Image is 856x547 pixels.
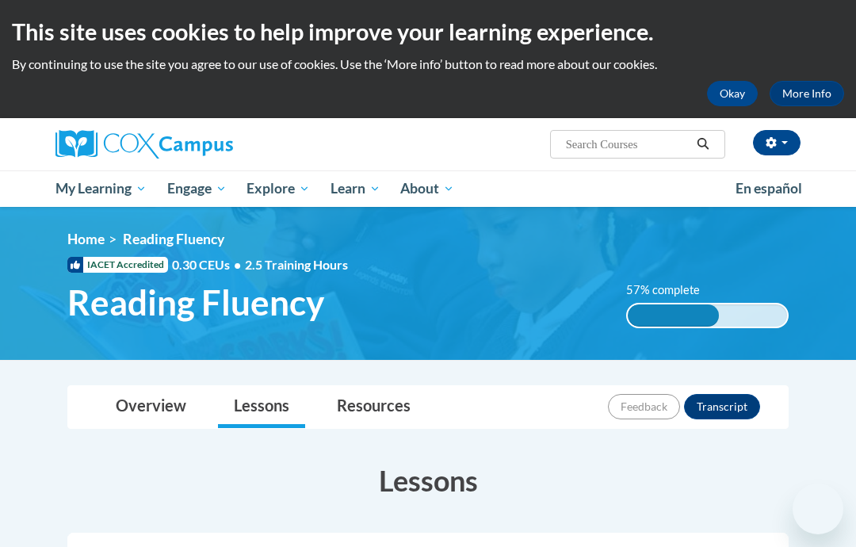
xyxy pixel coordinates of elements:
[67,281,324,323] span: Reading Fluency
[793,484,843,534] iframe: Button to launch messaging window
[626,281,717,299] label: 57% complete
[55,130,233,159] img: Cox Campus
[608,394,680,419] button: Feedback
[236,170,320,207] a: Explore
[218,386,305,428] a: Lessons
[123,231,224,247] span: Reading Fluency
[157,170,237,207] a: Engage
[67,231,105,247] a: Home
[12,55,844,73] p: By continuing to use the site you agree to our use of cookies. Use the ‘More info’ button to read...
[234,257,241,272] span: •
[172,256,245,273] span: 0.30 CEUs
[736,180,802,197] span: En español
[400,179,454,198] span: About
[44,170,812,207] div: Main menu
[725,172,812,205] a: En español
[684,394,760,419] button: Transcript
[246,179,310,198] span: Explore
[167,179,227,198] span: Engage
[391,170,465,207] a: About
[245,257,348,272] span: 2.5 Training Hours
[12,16,844,48] h2: This site uses cookies to help improve your learning experience.
[628,304,719,327] div: 57% complete
[45,170,157,207] a: My Learning
[67,257,168,273] span: IACET Accredited
[564,135,691,154] input: Search Courses
[691,135,715,154] button: Search
[753,130,801,155] button: Account Settings
[321,386,426,428] a: Resources
[707,81,758,106] button: Okay
[331,179,380,198] span: Learn
[770,81,844,106] a: More Info
[67,461,789,500] h3: Lessons
[320,170,391,207] a: Learn
[55,130,288,159] a: Cox Campus
[55,179,147,198] span: My Learning
[100,386,202,428] a: Overview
